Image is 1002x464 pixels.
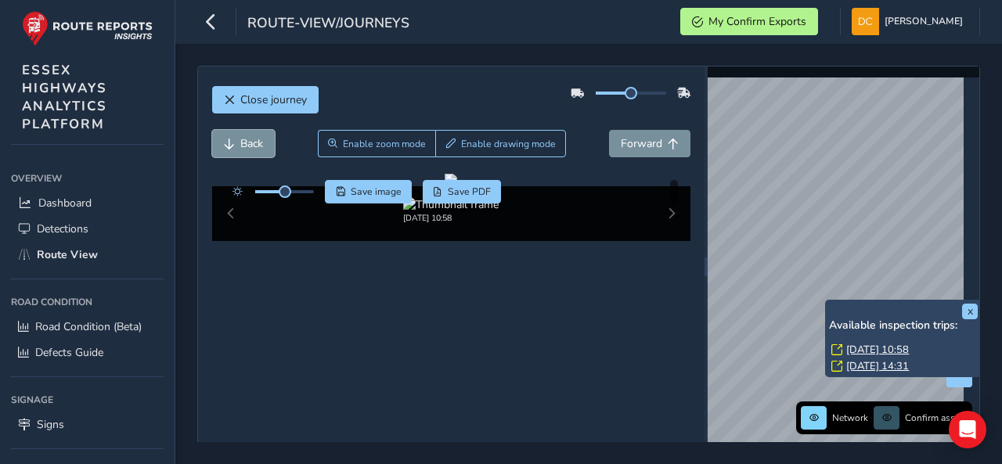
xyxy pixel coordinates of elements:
span: Save image [351,185,402,198]
button: Close journey [212,86,319,113]
span: Enable zoom mode [343,138,426,150]
a: Road Condition (Beta) [11,314,164,340]
span: Save PDF [448,185,491,198]
a: Signs [11,412,164,437]
img: rr logo [22,11,153,46]
span: Defects Guide [35,345,103,360]
div: Overview [11,167,164,190]
div: Road Condition [11,290,164,314]
a: Defects Guide [11,340,164,365]
button: [PERSON_NAME] [852,8,968,35]
button: x [962,304,978,319]
span: Network [832,412,868,424]
a: [DATE] 10:58 [846,343,909,357]
span: Dashboard [38,196,92,210]
span: My Confirm Exports [708,14,806,29]
button: My Confirm Exports [680,8,818,35]
h6: Available inspection trips: [829,319,978,333]
span: Confirm assets [905,412,968,424]
span: Close journey [240,92,307,107]
a: [DATE] 14:31 [846,359,909,373]
a: Route View [11,242,164,268]
span: ESSEX HIGHWAYS ANALYTICS PLATFORM [22,61,107,133]
img: diamond-layout [852,8,879,35]
span: route-view/journeys [247,13,409,35]
span: Detections [37,221,88,236]
button: Save [325,180,412,203]
a: Dashboard [11,190,164,216]
button: Back [212,130,275,157]
a: Detections [11,216,164,242]
span: Route View [37,247,98,262]
button: Forward [609,130,690,157]
div: Signage [11,388,164,412]
span: Road Condition (Beta) [35,319,142,334]
button: PDF [423,180,502,203]
span: Enable drawing mode [461,138,556,150]
div: Open Intercom Messenger [949,411,986,448]
button: Zoom [318,130,436,157]
img: Thumbnail frame [403,197,499,212]
button: Draw [435,130,566,157]
span: [PERSON_NAME] [885,8,963,35]
span: Back [240,136,263,151]
span: Signs [37,417,64,432]
div: [DATE] 10:58 [403,212,499,224]
span: Forward [621,136,662,151]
